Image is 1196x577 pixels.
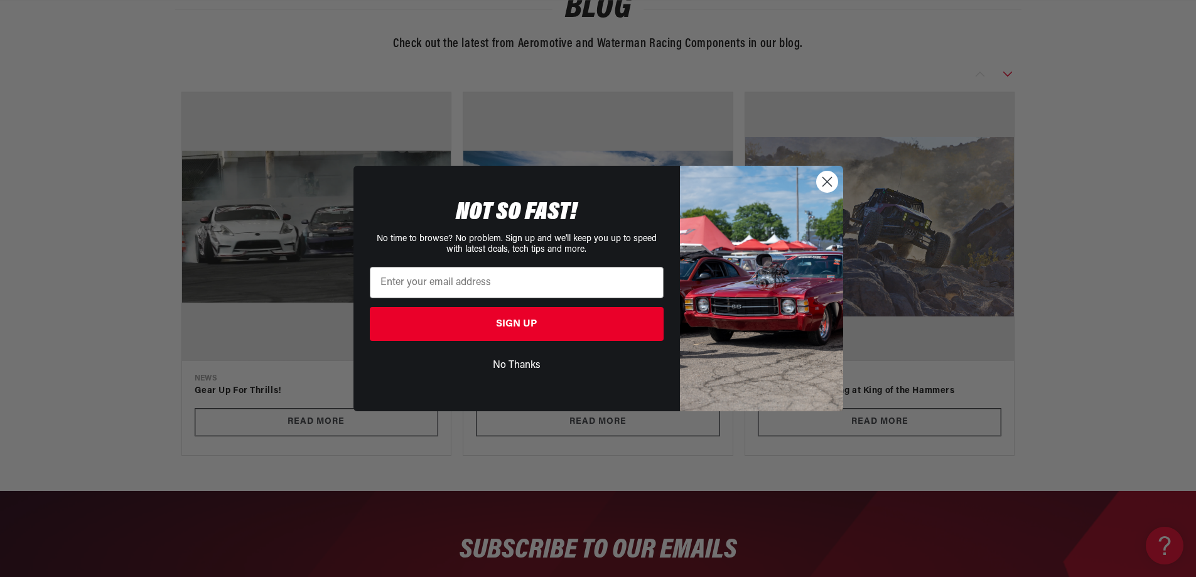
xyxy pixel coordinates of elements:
button: No Thanks [370,353,664,377]
span: NOT SO FAST! [456,200,577,225]
img: 85cdd541-2605-488b-b08c-a5ee7b438a35.jpeg [680,166,843,411]
button: SIGN UP [370,307,664,341]
span: No time to browse? No problem. Sign up and we'll keep you up to speed with latest deals, tech tip... [377,234,657,254]
input: Enter your email address [370,267,664,298]
button: Close dialog [816,171,838,193]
